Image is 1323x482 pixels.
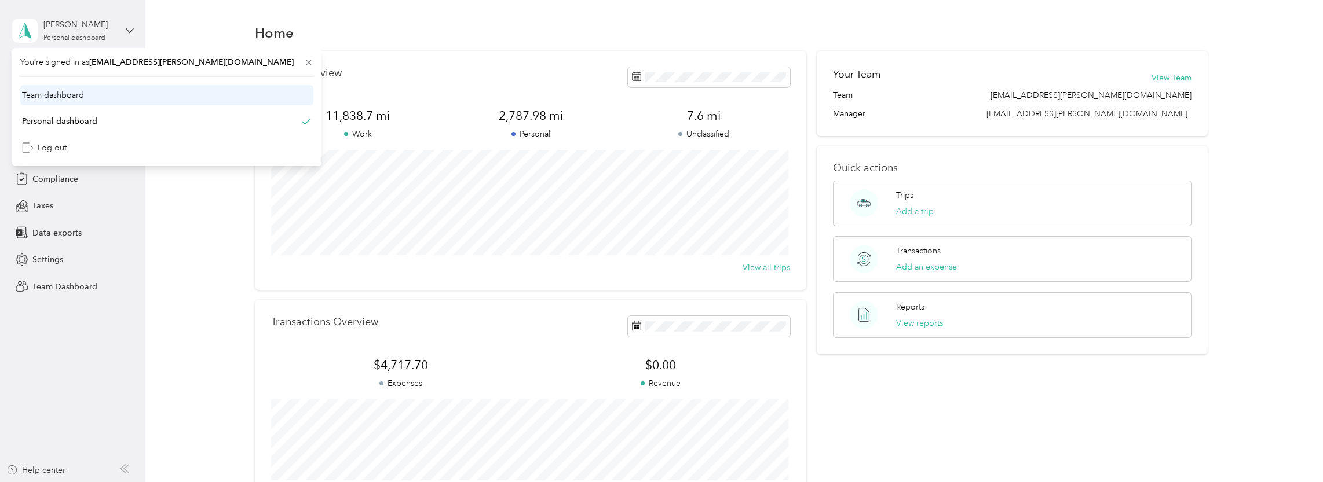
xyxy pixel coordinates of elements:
[271,316,378,328] p: Transactions Overview
[991,89,1192,101] span: [EMAIL_ADDRESS][PERSON_NAME][DOMAIN_NAME]
[896,301,924,313] p: Reports
[22,89,84,101] div: Team dashboard
[896,245,941,257] p: Transactions
[833,162,1192,174] p: Quick actions
[833,89,853,101] span: Team
[617,128,791,140] p: Unclassified
[43,19,116,31] div: [PERSON_NAME]
[22,115,97,127] div: Personal dashboard
[531,377,790,389] p: Revenue
[22,142,67,154] div: Log out
[6,464,65,476] button: Help center
[32,281,97,293] span: Team Dashboard
[271,357,531,373] span: $4,717.70
[444,108,617,124] span: 2,787.98 mi
[32,227,82,239] span: Data exports
[1258,417,1323,482] iframe: Everlance-gr Chat Button Frame
[43,35,105,42] div: Personal dashboard
[617,108,791,124] span: 7.6 mi
[896,189,913,201] p: Trips
[833,108,865,120] span: Manager
[255,27,294,39] h1: Home
[896,205,934,218] button: Add a trip
[896,261,957,273] button: Add an expense
[271,108,444,124] span: 11,838.7 mi
[89,57,294,67] span: [EMAIL_ADDRESS][PERSON_NAME][DOMAIN_NAME]
[271,128,444,140] p: Work
[531,357,790,373] span: $0.00
[32,253,63,266] span: Settings
[20,56,313,68] span: You’re signed in as
[32,200,53,212] span: Taxes
[1152,72,1192,84] button: View Team
[896,317,943,329] button: View reports
[743,262,790,274] button: View all trips
[986,109,1187,119] span: [EMAIL_ADDRESS][PERSON_NAME][DOMAIN_NAME]
[833,67,880,82] h2: Your Team
[32,173,78,185] span: Compliance
[444,128,617,140] p: Personal
[271,377,531,389] p: Expenses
